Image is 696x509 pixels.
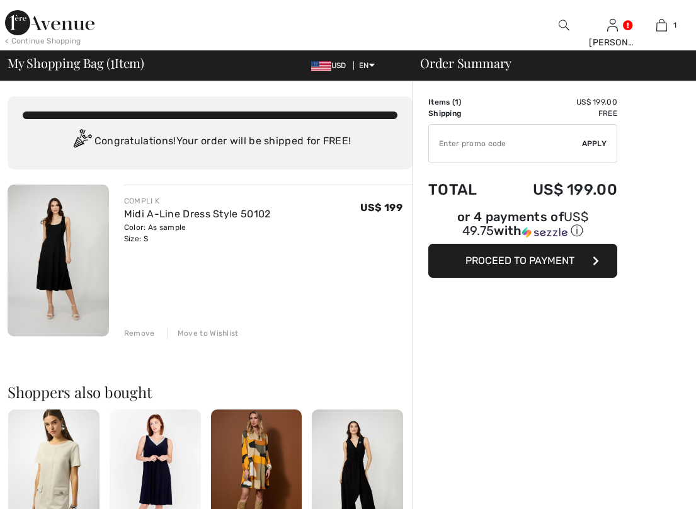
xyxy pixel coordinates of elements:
input: Promo code [429,125,582,163]
h2: Shoppers also bought [8,384,413,399]
div: COMPLI K [124,195,271,207]
span: My Shopping Bag ( Item) [8,57,144,69]
a: Midi A-Line Dress Style 50102 [124,208,271,220]
a: Sign In [607,19,618,31]
td: US$ 199.00 [498,96,617,108]
span: EN [359,61,375,70]
td: US$ 199.00 [498,168,617,211]
img: search the website [559,18,569,33]
span: US$ 199 [360,202,402,214]
div: < Continue Shopping [5,35,81,47]
div: Congratulations! Your order will be shipped for FREE! [23,129,397,154]
img: My Bag [656,18,667,33]
span: Proceed to Payment [465,254,574,266]
span: 1 [455,98,459,106]
div: or 4 payments ofUS$ 49.75withSezzle Click to learn more about Sezzle [428,211,617,244]
div: [PERSON_NAME] [589,36,636,49]
span: Apply [582,138,607,149]
button: Proceed to Payment [428,244,617,278]
div: Order Summary [405,57,688,69]
img: Sezzle [522,227,568,238]
img: Midi A-Line Dress Style 50102 [8,185,109,336]
td: Items ( ) [428,96,498,108]
div: Move to Wishlist [167,328,239,339]
td: Shipping [428,108,498,119]
div: Remove [124,328,155,339]
img: US Dollar [311,61,331,71]
img: 1ère Avenue [5,10,94,35]
a: 1 [638,18,685,33]
div: or 4 payments of with [428,211,617,239]
img: My Info [607,18,618,33]
div: Color: As sample Size: S [124,222,271,244]
span: 1 [673,20,676,31]
td: Total [428,168,498,211]
img: Congratulation2.svg [69,129,94,154]
td: Free [498,108,617,119]
span: US$ 49.75 [462,209,588,238]
span: 1 [110,54,115,70]
span: USD [311,61,351,70]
